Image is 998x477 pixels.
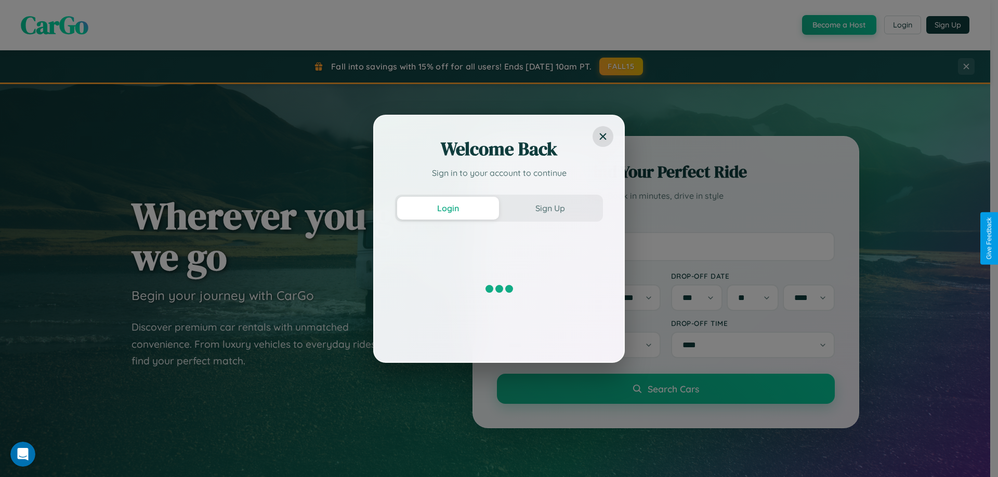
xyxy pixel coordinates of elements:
button: Sign Up [499,197,601,220]
h2: Welcome Back [395,137,603,161]
iframe: Intercom live chat [10,442,35,467]
p: Sign in to your account to continue [395,167,603,179]
button: Login [397,197,499,220]
div: Give Feedback [986,217,993,260]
